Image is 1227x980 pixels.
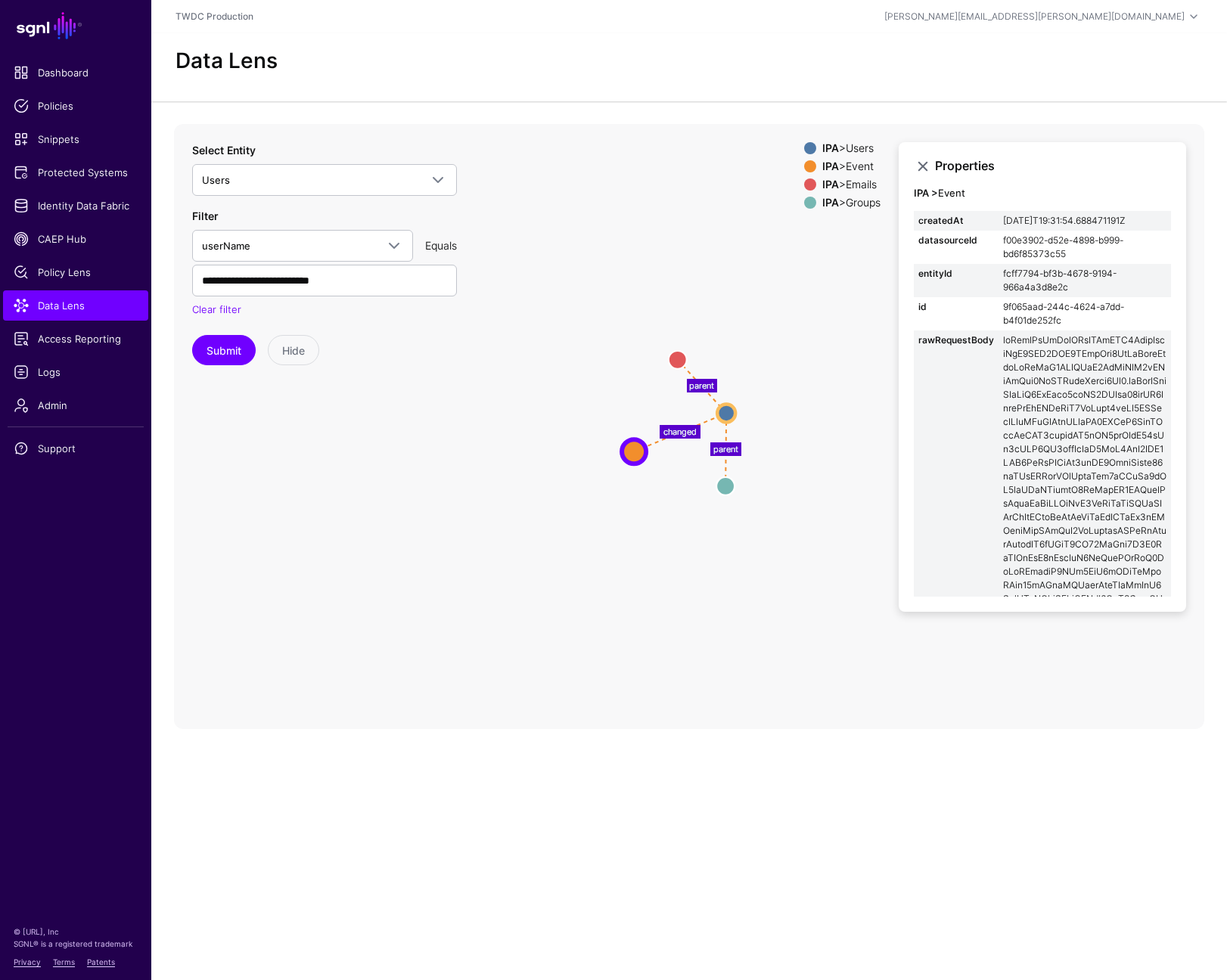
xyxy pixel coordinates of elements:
[176,48,278,74] h2: Data Lens
[999,211,1171,231] td: [DATE]T19:31:54.688471191Z
[192,335,256,365] button: Submit
[935,159,1171,173] h3: Properties
[14,398,138,413] span: Admin
[3,390,148,420] a: Admin
[3,91,148,121] a: Policies
[918,234,994,247] strong: datasourceId
[3,224,148,254] a: CAEP Hub
[14,441,138,456] span: Support
[822,196,839,209] strong: IPA
[663,426,697,436] text: changed
[192,303,241,315] a: Clear filter
[14,98,138,113] span: Policies
[689,380,714,391] text: parent
[713,443,738,454] text: parent
[3,124,148,154] a: Snippets
[14,198,138,213] span: Identity Data Fabric
[3,257,148,287] a: Policy Lens
[14,165,138,180] span: Protected Systems
[192,142,256,158] label: Select Entity
[3,324,148,354] a: Access Reporting
[3,157,148,188] a: Protected Systems
[14,298,138,313] span: Data Lens
[202,240,250,252] span: userName
[53,957,75,966] a: Terms
[819,178,884,191] div: > Emails
[14,926,138,938] p: © [URL], Inc
[819,197,884,209] div: > Groups
[14,331,138,346] span: Access Reporting
[822,160,839,172] strong: IPA
[822,178,839,191] strong: IPA
[918,267,994,281] strong: entityId
[202,174,230,186] span: Users
[14,65,138,80] span: Dashboard
[3,290,148,321] a: Data Lens
[819,160,884,172] div: > Event
[14,231,138,247] span: CAEP Hub
[419,237,463,253] div: Equals
[3,191,148,221] a: Identity Data Fabric
[176,11,253,22] a: TWDC Production
[914,188,1171,200] h4: Event
[14,938,138,950] p: SGNL® is a registered trademark
[14,364,138,380] span: Logs
[819,142,884,154] div: > Users
[999,264,1171,297] td: fcff7794-bf3b-4678-9194-966a4a3d8e2c
[192,208,218,224] label: Filter
[918,300,994,314] strong: id
[9,9,142,42] a: SGNL
[268,335,319,365] button: Hide
[14,957,41,966] a: Privacy
[822,141,839,154] strong: IPA
[918,214,994,228] strong: createdAt
[3,357,148,387] a: Logs
[884,10,1185,23] div: [PERSON_NAME][EMAIL_ADDRESS][PERSON_NAME][DOMAIN_NAME]
[87,957,115,966] a: Patents
[918,333,994,347] strong: rawRequestBody
[14,265,138,280] span: Policy Lens
[14,132,138,147] span: Snippets
[3,57,148,88] a: Dashboard
[999,297,1171,330] td: 9f065aad-244c-4624-a7dd-b4f01de252fc
[914,187,938,199] strong: IPA >
[999,231,1171,264] td: f00e3902-d52e-4898-b999-bd6f85373c55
